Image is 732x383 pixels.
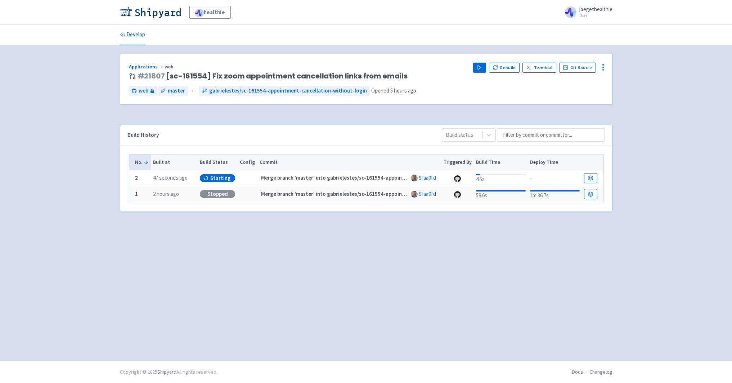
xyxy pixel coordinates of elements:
a: Develop [120,25,145,45]
a: Git Source [559,63,596,73]
strong: Merge branch 'master' into gabrielestes/sc-161554-appointment-cancellation-without-login [261,190,485,197]
a: joegethealthie User [561,6,612,18]
th: Config [238,154,257,170]
a: Build Details [584,189,597,199]
a: Build Details [584,173,597,183]
a: 9faa0fd [419,190,436,197]
button: No. [135,158,149,166]
span: Opened [371,87,416,94]
a: Docs [572,369,583,375]
b: 2 [135,174,138,181]
button: Play [473,63,486,73]
button: Rebuild [489,63,520,73]
a: Changelog [589,369,612,375]
b: 1 [135,190,138,197]
a: Shipyard [157,369,176,375]
div: - [530,173,579,183]
div: Copyright © 2025 All rights reserved. [120,368,217,376]
div: Stopped [200,190,235,198]
span: joegethealthie [579,6,612,13]
a: Applications [129,63,165,70]
input: Filter by commit or committer... [497,128,605,142]
div: Build History [127,131,430,139]
span: Starting [210,175,231,182]
strong: Merge branch 'master' into gabrielestes/sc-161554-appointment-cancellation-without-login [261,174,485,181]
a: gabrielestes/sc-161554-appointment-cancellation-without-login [199,86,370,96]
span: web [139,87,148,95]
div: 4.5s [476,172,525,184]
time: 2 hours ago [153,190,179,197]
a: #21807 [138,71,165,81]
a: 9faa0fd [419,174,436,181]
img: Shipyard logo [120,6,181,18]
span: gabrielestes/sc-161554-appointment-cancellation-without-login [209,87,367,95]
span: [sc-161554] Fix zoom appointment cancellation links from emails [138,72,408,80]
a: Terminal [522,63,556,73]
th: Build Status [198,154,238,170]
span: master [168,87,185,95]
a: healthie [189,6,231,19]
a: web [129,86,157,96]
span: ← [191,87,196,95]
time: 5 hours ago [390,87,416,94]
th: Build Time [474,154,528,170]
th: Triggered By [441,154,474,170]
small: User [579,13,612,18]
th: Built at [151,154,198,170]
span: web [165,63,175,70]
th: Deploy Time [528,154,582,170]
div: 58.6s [476,189,525,200]
a: master [158,86,188,96]
div: 1m 36.7s [530,189,579,200]
time: 47 seconds ago [153,174,188,181]
th: Commit [257,154,441,170]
